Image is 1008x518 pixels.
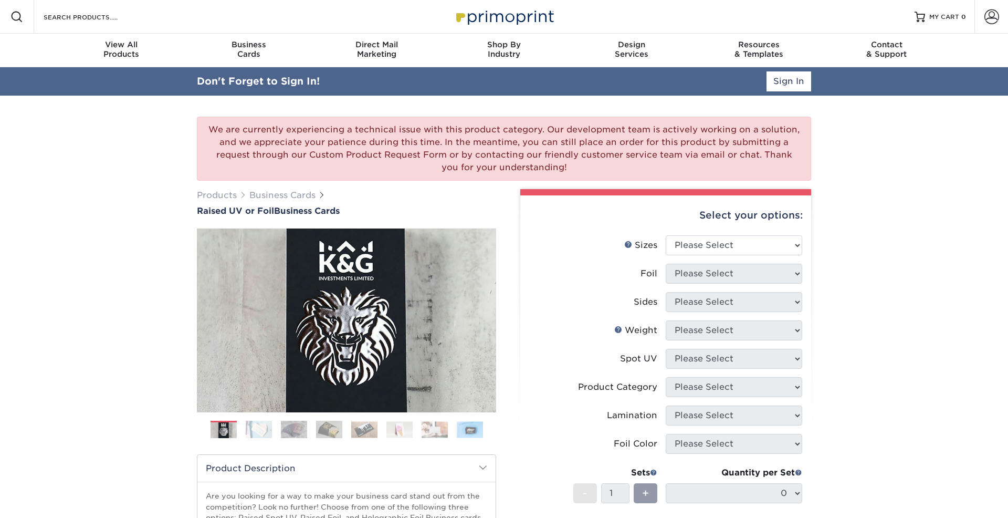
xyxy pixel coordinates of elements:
div: Weight [614,324,657,337]
a: Raised UV or FoilBusiness Cards [197,206,496,216]
h2: Product Description [197,455,496,482]
div: Select your options: [529,195,803,235]
a: Products [197,190,237,200]
span: Design [568,40,695,49]
div: Products [58,40,185,59]
div: Lamination [607,409,657,422]
div: Don't Forget to Sign In! [197,74,320,89]
img: Primoprint [451,5,556,28]
img: Business Cards 02 [246,420,272,439]
a: Business Cards [249,190,316,200]
span: Direct Mail [313,40,440,49]
div: Foil [640,267,657,280]
div: & Support [823,40,950,59]
div: & Templates [695,40,823,59]
span: - [583,485,587,501]
span: Raised UV or Foil [197,206,274,216]
a: DesignServices [568,34,695,67]
div: Cards [185,40,313,59]
div: Quantity per Set [666,467,802,479]
div: Marketing [313,40,440,59]
h1: Business Cards [197,206,496,216]
span: Business [185,40,313,49]
a: Resources& Templates [695,34,823,67]
div: Foil Color [614,438,657,450]
span: 0 [961,13,966,20]
a: View AllProducts [58,34,185,67]
span: Resources [695,40,823,49]
img: Business Cards 03 [281,420,307,439]
a: Sign In [766,71,811,91]
div: Sets [573,467,657,479]
div: Sides [634,296,657,308]
img: Business Cards 06 [386,421,413,438]
img: Business Cards 05 [351,421,377,438]
div: Spot UV [620,353,657,365]
span: View All [58,40,185,49]
div: We are currently experiencing a technical issue with this product category. Our development team ... [197,117,811,181]
span: Contact [823,40,950,49]
img: Business Cards 07 [422,421,448,438]
a: BusinessCards [185,34,313,67]
a: Direct MailMarketing [313,34,440,67]
a: Shop ByIndustry [440,34,568,67]
input: SEARCH PRODUCTS..... [43,11,145,23]
img: Raised UV or Foil 01 [197,171,496,470]
span: + [642,485,649,501]
div: Industry [440,40,568,59]
span: MY CART [929,13,959,22]
div: Sizes [624,239,657,252]
div: Product Category [578,381,657,393]
img: Business Cards 01 [211,417,237,443]
span: Shop By [440,40,568,49]
a: Contact& Support [823,34,950,67]
img: Business Cards 04 [316,420,342,439]
div: Services [568,40,695,59]
img: Business Cards 08 [457,421,483,438]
